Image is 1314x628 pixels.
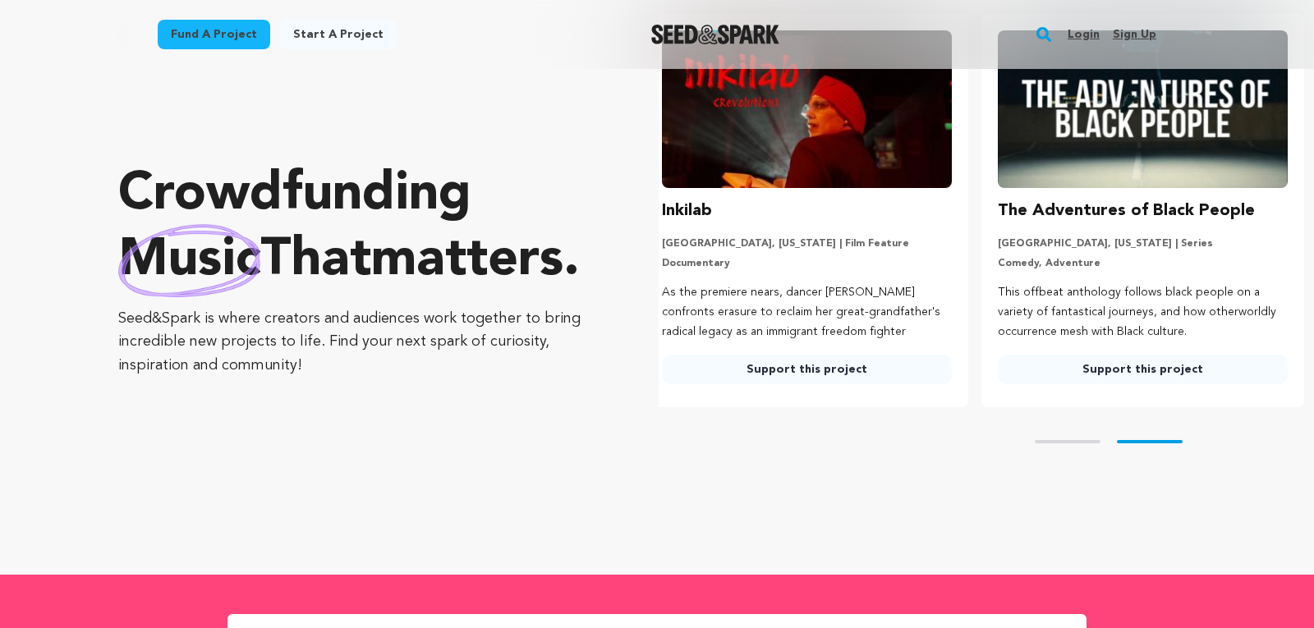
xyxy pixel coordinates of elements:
[998,257,1288,270] p: Comedy, Adventure
[662,257,952,270] p: Documentary
[662,355,952,384] a: Support this project
[998,198,1255,224] h3: The Adventures of Black People
[158,20,270,49] a: Fund a project
[118,224,260,297] img: hand sketched image
[998,283,1288,342] p: This offbeat anthology follows black people on a variety of fantastical journeys, and how otherwo...
[998,30,1288,188] img: The Adventures of Black People image
[371,235,563,287] span: matters
[662,283,952,342] p: As the premiere nears, dancer [PERSON_NAME] confronts erasure to reclaim her great-grandfather's ...
[1068,21,1100,48] a: Login
[662,30,952,188] img: Inkilab image
[118,163,593,294] p: Crowdfunding that .
[118,307,593,378] p: Seed&Spark is where creators and audiences work together to bring incredible new projects to life...
[662,237,952,250] p: [GEOGRAPHIC_DATA], [US_STATE] | Film Feature
[651,25,780,44] img: Seed&Spark Logo Dark Mode
[998,237,1288,250] p: [GEOGRAPHIC_DATA], [US_STATE] | Series
[998,355,1288,384] a: Support this project
[1113,21,1156,48] a: Sign up
[651,25,780,44] a: Seed&Spark Homepage
[662,198,712,224] h3: Inkilab
[280,20,397,49] a: Start a project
